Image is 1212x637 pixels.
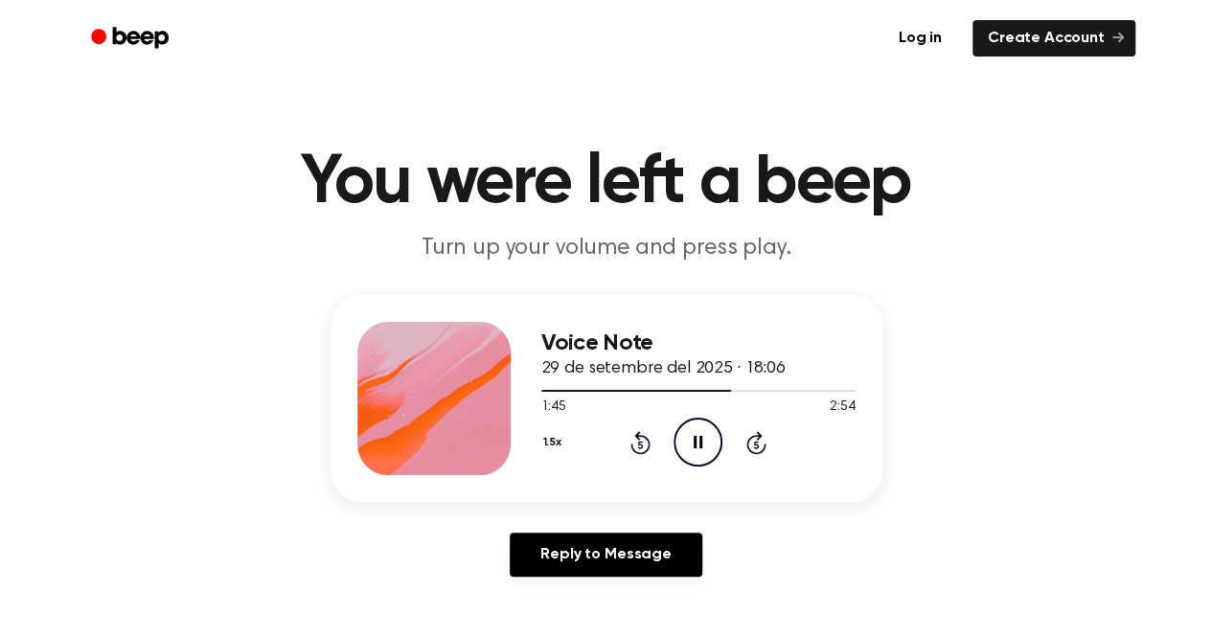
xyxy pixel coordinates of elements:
[972,20,1135,57] a: Create Account
[541,360,786,377] span: 29 de setembre del 2025 · 18:06
[880,16,961,60] a: Log in
[541,330,856,356] h3: Voice Note
[239,233,974,264] p: Turn up your volume and press play.
[541,426,569,459] button: 1.5x
[830,398,855,418] span: 2:54
[541,398,566,418] span: 1:45
[510,533,701,577] a: Reply to Message
[116,148,1097,217] h1: You were left a beep
[78,20,186,57] a: Beep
